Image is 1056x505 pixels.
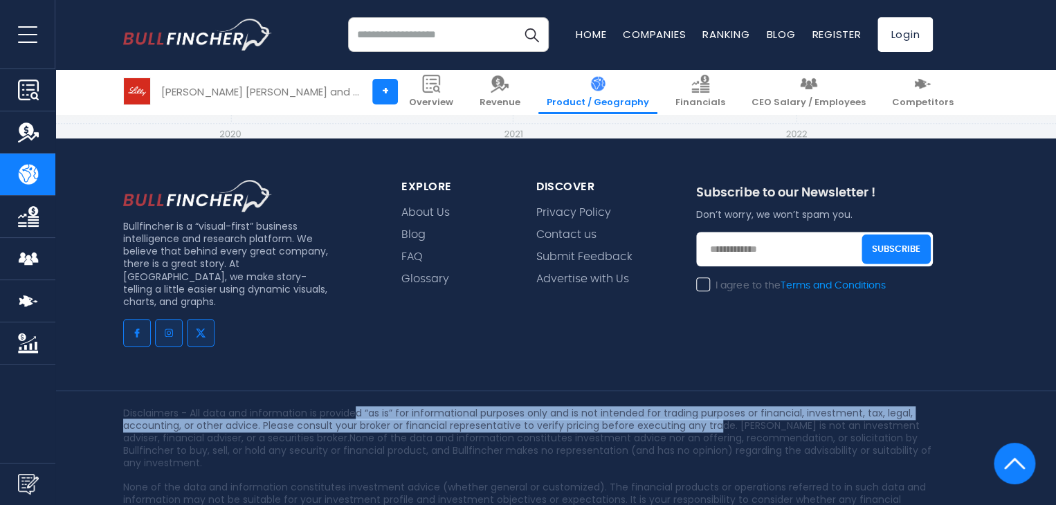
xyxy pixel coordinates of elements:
[471,69,529,114] a: Revenue
[766,27,795,42] a: Blog
[538,69,657,114] a: Product / Geography
[696,302,907,356] iframe: reCAPTCHA
[536,206,611,219] a: Privacy Policy
[124,78,150,104] img: LLY logo
[536,273,629,286] a: Advertise with Us
[536,250,632,264] a: Submit Feedback
[514,17,549,52] button: Search
[123,19,272,50] img: bullfincher logo
[812,27,861,42] a: Register
[884,69,962,114] a: Competitors
[536,180,663,194] div: Discover
[123,407,933,470] p: Disclaimers - All data and information is provided “as is” for informational purposes only and is...
[401,180,503,194] div: explore
[536,228,597,241] a: Contact us
[877,17,933,52] a: Login
[401,250,423,264] a: FAQ
[401,206,450,219] a: About Us
[862,235,931,264] button: Subscribe
[372,79,398,104] a: +
[123,19,272,50] a: Go to homepage
[743,69,874,114] a: CEO Salary / Employees
[696,279,885,292] label: I agree to the
[480,97,520,109] span: Revenue
[123,180,272,212] img: footer logo
[702,27,749,42] a: Ranking
[667,69,734,114] a: Financials
[780,281,885,291] a: Terms and Conditions
[187,319,215,347] a: Go to twitter
[576,27,606,42] a: Home
[752,97,866,109] span: CEO Salary / Employees
[892,97,954,109] span: Competitors
[409,97,453,109] span: Overview
[547,97,649,109] span: Product / Geography
[401,228,426,241] a: Blog
[401,273,449,286] a: Glossary
[123,319,151,347] a: Go to facebook
[155,319,183,347] a: Go to instagram
[623,27,686,42] a: Companies
[696,185,933,208] div: Subscribe to our Newsletter !
[401,69,462,114] a: Overview
[696,208,933,221] p: Don’t worry, we won’t spam you.
[675,97,725,109] span: Financials
[123,220,334,308] p: Bullfincher is a “visual-first” business intelligence and research platform. We believe that behi...
[161,84,362,100] div: [PERSON_NAME] [PERSON_NAME] and Company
